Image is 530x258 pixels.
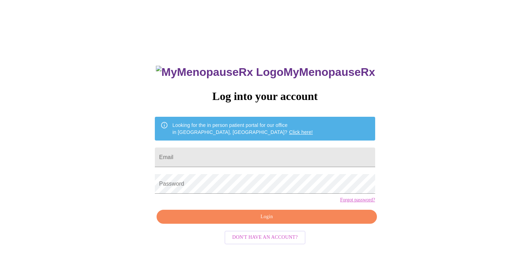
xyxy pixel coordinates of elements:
[289,129,313,135] a: Click here!
[165,213,369,221] span: Login
[223,234,307,240] a: Don't have an account?
[232,233,298,242] span: Don't have an account?
[155,90,375,103] h3: Log into your account
[157,210,377,224] button: Login
[225,231,305,244] button: Don't have an account?
[172,119,313,138] div: Looking for the in person patient portal for our office in [GEOGRAPHIC_DATA], [GEOGRAPHIC_DATA]?
[156,66,375,79] h3: MyMenopauseRx
[340,197,375,203] a: Forgot password?
[156,66,283,79] img: MyMenopauseRx Logo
